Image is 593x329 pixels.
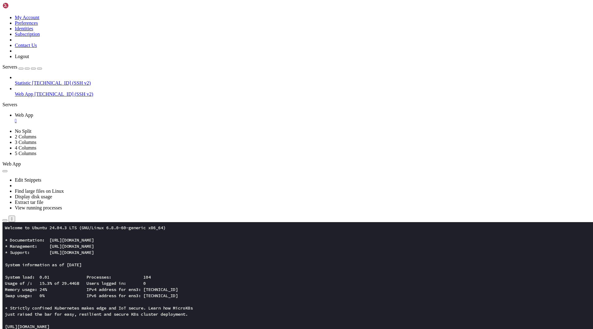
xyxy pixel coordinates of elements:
span: [TECHNICAL_ID] (SSH v2) [32,80,91,86]
x-row: To see these additional updates run: apt list --upgradable [2,132,513,138]
span: Web App [15,112,33,118]
li: Statistic [TECHNICAL_ID] (SSH v2) [15,75,591,86]
div:  [11,217,13,221]
span: Statistic [15,80,31,86]
a: No Split [15,129,32,134]
x-row: * Management: [URL][DOMAIN_NAME] [2,21,513,27]
x-row: * Strictly confined Kubernetes makes edge and IoT secure. Learn how MicroK8s [2,83,513,89]
div: (16, 29) [42,182,44,188]
x-row: Swap usage: 0% IPv6 address for ens3: [TECHNICAL_ID] [2,70,513,77]
x-row: Memory usage: 24% IPv4 address for ens3: [TECHNICAL_ID] [2,64,513,70]
a: Web App [15,112,591,124]
a: Display disk usage [15,194,52,199]
a: Preferences [15,20,38,26]
img: Shellngn [2,2,38,9]
x-row: *** System restart required *** [2,169,513,175]
span: [TECHNICAL_ID] (SSH v2) [35,91,93,97]
x-row: * Support: [URL][DOMAIN_NAME] [2,27,513,33]
a: Servers [2,64,42,70]
x-row: just raised the bar for easy, resilient and secure K8s cluster deployment. [2,89,513,95]
div: Servers [2,102,591,108]
a: Find large files on Linux [15,188,64,194]
x-row: Welcome to Ubuntu 24.04.3 LTS (GNU/Linux 6.8.0-60-generic x86_64) [2,2,513,9]
a: Web App [TECHNICAL_ID] (SSH v2) [15,91,591,97]
x-row: Usage of /: 15.3% of 29.44GB Users logged in: 0 [2,58,513,64]
x-row: Last login: [DATE] from [TECHNICAL_ID] [2,175,513,182]
x-row: See [URL][DOMAIN_NAME] or run: sudo pro status [2,151,513,157]
x-row: [URL][DOMAIN_NAME] [2,101,513,108]
button:  [9,216,15,222]
a: Identities [15,26,33,31]
a: My Account [15,15,40,20]
a: Statistic [TECHNICAL_ID] (SSH v2) [15,80,591,86]
a: View running processes [15,205,62,210]
span: Web App [2,161,21,167]
a: Subscription [15,32,40,37]
li: Web App [TECHNICAL_ID] (SSH v2) [15,86,591,97]
x-row: System load: 0.01 Processes: 104 [2,52,513,58]
x-row: Enable ESM Apps to receive additional future security updates. [2,145,513,151]
a: Extract tar file [15,200,43,205]
a: 5 Columns [15,151,36,156]
a: Edit Snippets [15,177,41,183]
x-row: root@s168539:~# [2,182,513,188]
span: Servers [2,64,17,70]
x-row: 2 updates can be applied immediately. [2,126,513,132]
a: Contact Us [15,43,37,48]
a: 2 Columns [15,134,36,139]
a:  [15,118,591,124]
x-row: System information as of [DATE] [2,40,513,46]
x-row: * Documentation: [URL][DOMAIN_NAME] [2,15,513,21]
a: 3 Columns [15,140,36,145]
a: Logout [15,54,29,59]
x-row: Expanded Security Maintenance for Applications is not enabled. [2,114,513,120]
a: 4 Columns [15,145,36,150]
span: Web App [15,91,33,97]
